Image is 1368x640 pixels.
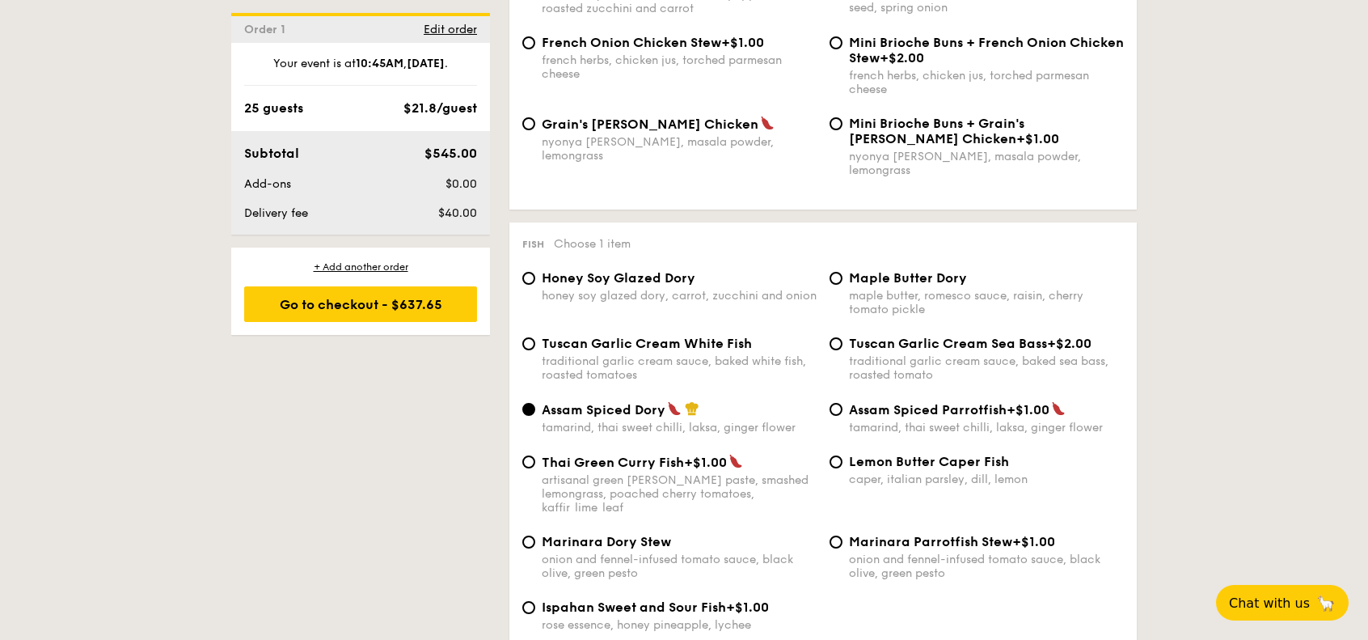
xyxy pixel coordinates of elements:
div: artisanal green [PERSON_NAME] paste, smashed lemongrass, poached cherry tomatoes, kaffir lime leaf [542,473,817,515]
span: Chat with us [1229,595,1310,611]
strong: [DATE] [407,57,445,70]
span: +$1.00 [684,455,727,470]
div: $21.8/guest [403,99,477,118]
span: Mini Brioche Buns + French Onion Chicken Stew [849,35,1124,66]
span: Thai Green Curry Fish [542,455,684,470]
span: Assam Spiced Parrotfish [849,402,1007,417]
span: Mini Brioche Buns + Grain's [PERSON_NAME] Chicken [849,116,1024,146]
span: Marinara Parrotfish Stew [849,534,1012,549]
button: Chat with us🦙 [1216,585,1349,621]
div: tamarind, thai sweet chilli, laksa, ginger flower [542,421,817,434]
img: icon-chef-hat.a58ddaea.svg [685,401,699,416]
span: Order 1 [244,23,292,36]
div: Your event is at , . [244,56,477,86]
span: Subtotal [244,146,299,161]
span: Ispahan Sweet and Sour Fish [542,600,726,615]
input: Thai Green Curry Fish+$1.00artisanal green [PERSON_NAME] paste, smashed lemongrass, poached cherr... [522,456,535,468]
div: nyonya [PERSON_NAME], masala powder, lemongrass [849,150,1124,177]
input: Honey Soy Glazed Doryhoney soy glazed dory, carrot, zucchini and onion [522,272,535,285]
span: Fish [522,239,544,250]
span: Add-ons [244,177,291,191]
span: +$2.00 [1047,336,1091,351]
img: icon-spicy.37a8142b.svg [1051,401,1066,416]
span: Tuscan Garlic Cream White Fish [542,336,752,351]
span: Tuscan Garlic Cream Sea Bass [849,336,1047,351]
span: Honey Soy Glazed Dory [542,270,695,286]
span: +$1.00 [1016,131,1059,146]
strong: 10:45AM [356,57,403,70]
div: nyonya [PERSON_NAME], masala powder, lemongrass [542,135,817,163]
input: Marinara Parrotfish Stew+$1.00onion and fennel-infused tomato sauce, black olive, green pesto [830,536,842,549]
span: French Onion Chicken Stew [542,35,721,50]
span: Lemon Butter Caper Fish [849,454,1009,469]
span: +$1.00 [726,600,769,615]
input: Mini Brioche Buns + French Onion Chicken Stew+$2.00french herbs, chicken jus, torched parmesan ch... [830,36,842,49]
span: Marinara Dory Stew [542,534,671,549]
div: french herbs, chicken jus, torched parmesan cheese [542,53,817,81]
span: +$1.00 [721,35,764,50]
span: Maple Butter Dory [849,270,967,286]
span: +$2.00 [880,50,924,66]
span: Grain's [PERSON_NAME] Chicken [542,117,758,132]
input: Assam Spiced Parrotfish+$1.00tamarind, thai sweet chilli, laksa, ginger flower [830,403,842,416]
input: Lemon Butter Caper Fishcaper, italian parsley, dill, lemon [830,456,842,468]
input: French Onion Chicken Stew+$1.00french herbs, chicken jus, torched parmesan cheese [522,36,535,49]
div: rose essence, honey pineapple, lychee [542,618,817,632]
div: onion and fennel-infused tomato sauce, black olive, green pesto [849,553,1124,580]
span: +$1.00 [1007,402,1049,417]
div: Go to checkout - $637.65 [244,286,477,322]
input: Mini Brioche Buns + Grain's [PERSON_NAME] Chicken+$1.00nyonya [PERSON_NAME], masala powder, lemon... [830,117,842,130]
span: Choose 1 item [554,237,631,251]
span: 🦙 [1316,594,1336,612]
input: Tuscan Garlic Cream Sea Bass+$2.00traditional garlic cream sauce, baked sea bass, roasted tomato [830,337,842,350]
span: Assam Spiced Dory [542,402,665,417]
div: honey soy glazed dory, carrot, zucchini and onion [542,289,817,303]
span: Edit order [424,23,477,36]
input: Assam Spiced Dorytamarind, thai sweet chilli, laksa, ginger flower [522,403,535,416]
img: icon-spicy.37a8142b.svg [667,401,682,416]
span: $545.00 [424,146,477,161]
input: Ispahan Sweet and Sour Fish+$1.00rose essence, honey pineapple, lychee [522,601,535,614]
img: icon-spicy.37a8142b.svg [728,454,743,468]
span: Delivery fee [244,206,308,220]
input: Tuscan Garlic Cream White Fishtraditional garlic cream sauce, baked white fish, roasted tomatoes [522,337,535,350]
div: traditional garlic cream sauce, baked sea bass, roasted tomato [849,354,1124,382]
div: caper, italian parsley, dill, lemon [849,473,1124,486]
span: +$1.00 [1012,534,1055,549]
img: icon-spicy.37a8142b.svg [760,116,775,130]
div: traditional garlic cream sauce, baked white fish, roasted tomatoes [542,354,817,382]
div: maple butter, romesco sauce, raisin, cherry tomato pickle [849,289,1124,316]
div: tamarind, thai sweet chilli, laksa, ginger flower [849,421,1124,434]
span: $40.00 [438,206,477,220]
input: Marinara Dory Stewonion and fennel-infused tomato sauce, black olive, green pesto [522,536,535,549]
div: onion and fennel-infused tomato sauce, black olive, green pesto [542,553,817,580]
input: Grain's [PERSON_NAME] Chickennyonya [PERSON_NAME], masala powder, lemongrass [522,117,535,130]
div: + Add another order [244,261,477,273]
div: french herbs, chicken jus, torched parmesan cheese [849,69,1124,96]
input: Maple Butter Dorymaple butter, romesco sauce, raisin, cherry tomato pickle [830,272,842,285]
div: 25 guests [244,99,303,118]
span: $0.00 [445,177,477,191]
